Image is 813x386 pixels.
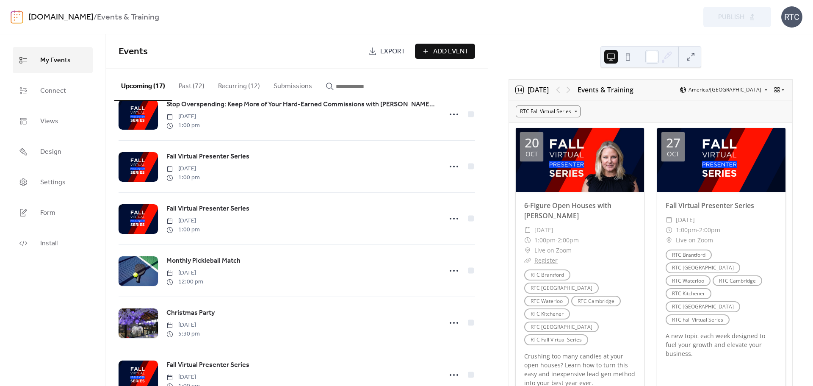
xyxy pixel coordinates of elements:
div: A new topic each week designed to fuel your growth and elevate your business. [657,331,785,358]
a: Fall Virtual Presenter Series [166,203,249,214]
span: Fall Virtual Presenter Series [166,204,249,214]
a: Christmas Party [166,308,215,319]
div: Events & Training [578,85,633,95]
div: ​ [524,255,531,266]
span: 1:00pm [676,225,697,235]
div: ​ [524,245,531,255]
span: Live on Zoom [676,235,713,245]
span: 5:30 pm [166,330,200,339]
button: 14[DATE] [513,84,552,96]
span: America/[GEOGRAPHIC_DATA] [689,87,761,92]
div: ​ [666,225,672,235]
span: Install [40,237,58,250]
span: [DATE] [534,225,553,235]
a: Views [13,108,93,134]
span: [DATE] [676,215,695,225]
button: Submissions [267,69,319,100]
a: Fall Virtual Presenter Series [166,360,249,371]
button: Upcoming (17) [114,69,172,101]
span: Monthly Pickleball Match [166,256,241,266]
span: 1:00pm [534,235,556,245]
span: Live on Zoom [534,245,572,255]
span: Events [119,42,148,61]
span: 12:00 pm [166,278,203,286]
span: 1:00 pm [166,173,200,182]
span: [DATE] [166,164,200,173]
span: Stop Overspending: Keep More of Your Hard-Earned Commissions with [PERSON_NAME], CBTS Inc. [166,100,437,110]
a: Register [534,256,558,264]
div: 20 [525,136,539,149]
div: Oct [667,151,679,157]
span: Christmas Party [166,308,215,318]
div: ​ [524,225,531,235]
a: 6-Figure Open Houses with [PERSON_NAME] [524,201,611,220]
span: My Events [40,54,71,67]
a: Install [13,230,93,256]
a: Monthly Pickleball Match [166,255,241,267]
div: Oct [525,151,538,157]
span: Design [40,145,61,159]
button: Add Event [415,44,475,59]
a: Stop Overspending: Keep More of Your Hard-Earned Commissions with [PERSON_NAME], CBTS Inc. [166,99,437,110]
div: 27 [666,136,680,149]
a: Settings [13,169,93,195]
span: 2:00pm [558,235,579,245]
a: Fall Virtual Presenter Series [166,151,249,162]
a: Connect [13,78,93,104]
a: Form [13,200,93,226]
span: [DATE] [166,217,200,225]
span: Export [380,47,405,57]
span: - [697,225,699,235]
div: ​ [666,215,672,225]
span: 2:00pm [699,225,720,235]
div: ​ [666,235,672,245]
span: 1:00 pm [166,121,200,130]
div: Fall Virtual Presenter Series [657,200,785,211]
span: 1:00 pm [166,225,200,234]
button: Past (72) [172,69,211,100]
span: Form [40,206,55,220]
span: Fall Virtual Presenter Series [166,360,249,370]
span: - [556,235,558,245]
div: RTC [781,6,802,28]
a: My Events [13,47,93,73]
span: Fall Virtual Presenter Series [166,152,249,162]
span: [DATE] [166,321,200,330]
span: [DATE] [166,112,200,121]
b: Events & Training [97,9,159,25]
b: / [94,9,97,25]
button: Recurring (12) [211,69,267,100]
span: [DATE] [166,269,203,278]
span: [DATE] [166,373,200,382]
a: [DOMAIN_NAME] [28,9,94,25]
div: ​ [524,235,531,245]
span: Connect [40,84,66,98]
span: Views [40,115,58,128]
img: logo [11,10,23,24]
span: Add Event [433,47,469,57]
span: Settings [40,176,66,189]
a: Design [13,139,93,165]
a: Export [362,44,412,59]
